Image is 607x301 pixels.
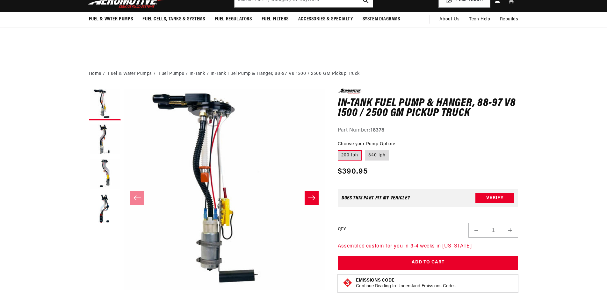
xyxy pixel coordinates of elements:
[211,70,360,77] li: In-Tank Fuel Pump & Hanger, 88-97 V8 1500 / 2500 GM Pickup Truck
[338,150,362,161] label: 200 lph
[500,16,518,23] span: Rebuilds
[356,278,394,283] strong: Emissions Code
[108,70,152,77] a: Fuel & Water Pumps
[215,16,252,23] span: Fuel Regulators
[365,150,389,161] label: 340 lph
[89,194,121,226] button: Load image 4 in gallery view
[298,16,353,23] span: Accessories & Specialty
[89,89,121,120] button: Load image 1 in gallery view
[159,70,184,77] a: Fuel Pumps
[190,70,211,77] li: In-Tank
[89,70,101,77] a: Home
[439,17,459,22] span: About Us
[338,141,396,147] legend: Choose your Pump Option:
[84,12,138,27] summary: Fuel & Water Pumps
[89,16,133,23] span: Fuel & Water Pumps
[293,12,358,27] summary: Accessories & Specialty
[475,193,514,203] button: Verify
[371,128,385,133] strong: 18378
[305,191,319,205] button: Slide right
[358,12,405,27] summary: System Diagrams
[356,283,456,289] p: Continue Reading to Understand Emissions Codes
[338,126,518,135] div: Part Number:
[342,196,410,201] div: Does This part fit My vehicle?
[130,191,144,205] button: Slide left
[435,12,464,27] a: About Us
[356,278,456,289] button: Emissions CodeContinue Reading to Understand Emissions Codes
[257,12,293,27] summary: Fuel Filters
[210,12,257,27] summary: Fuel Regulators
[343,278,353,288] img: Emissions code
[338,256,518,270] button: Add to Cart
[89,124,121,155] button: Load image 2 in gallery view
[338,166,368,177] span: $390.95
[89,70,518,77] nav: breadcrumbs
[262,16,289,23] span: Fuel Filters
[142,16,205,23] span: Fuel Cells, Tanks & Systems
[464,12,495,27] summary: Tech Help
[138,12,210,27] summary: Fuel Cells, Tanks & Systems
[495,12,523,27] summary: Rebuilds
[338,98,518,118] h1: In-Tank Fuel Pump & Hanger, 88-97 V8 1500 / 2500 GM Pickup Truck
[363,16,400,23] span: System Diagrams
[338,242,518,251] p: Assembled custom for you in 3-4 weeks in [US_STATE]
[89,159,121,190] button: Load image 3 in gallery view
[469,16,490,23] span: Tech Help
[338,227,346,232] label: QTY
